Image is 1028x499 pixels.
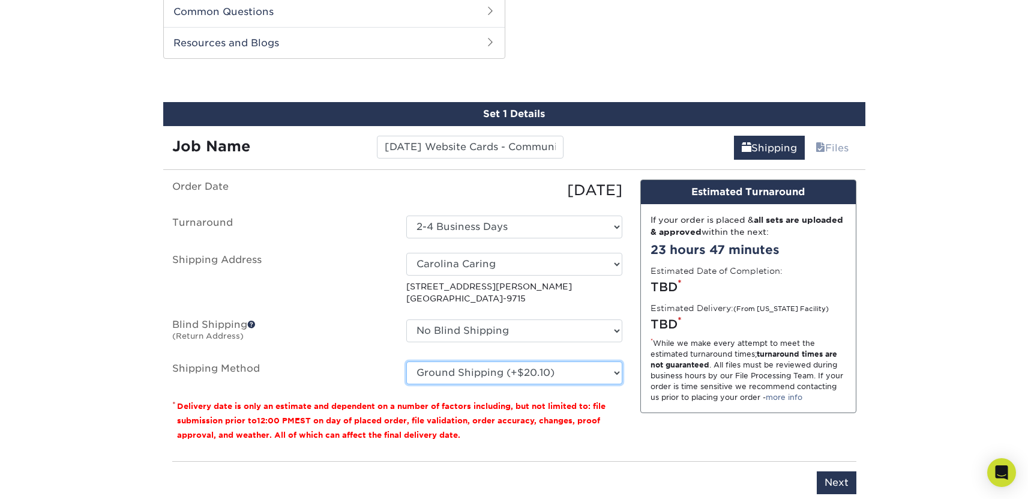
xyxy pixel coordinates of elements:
label: Blind Shipping [163,319,397,347]
div: Set 1 Details [163,102,865,126]
p: [STREET_ADDRESS][PERSON_NAME] [GEOGRAPHIC_DATA]-9715 [406,280,622,305]
a: Files [808,136,856,160]
span: files [816,142,825,154]
div: While we make every attempt to meet the estimated turnaround times; . All files must be reviewed ... [651,338,846,403]
input: Enter a job name [377,136,564,159]
strong: turnaround times are not guaranteed [651,349,837,369]
input: Next [817,471,856,494]
label: Estimated Delivery: [651,302,829,314]
a: more info [766,393,802,402]
small: Delivery date is only an estimate and dependent on a number of factors including, but not limited... [177,402,606,440]
a: Shipping [734,136,805,160]
div: Estimated Turnaround [641,180,856,204]
label: Turnaround [163,216,397,238]
div: TBD [651,315,846,333]
label: Order Date [163,180,397,201]
h2: Resources and Blogs [164,27,505,58]
div: 23 hours 47 minutes [651,241,846,259]
strong: Job Name [172,138,250,155]
small: (From [US_STATE] Facility) [733,305,829,313]
div: Open Intercom Messenger [987,458,1016,487]
span: shipping [742,142,751,154]
label: Shipping Address [163,253,397,305]
div: [DATE] [397,180,631,201]
small: (Return Address) [172,331,244,340]
label: Estimated Date of Completion: [651,265,783,277]
div: If your order is placed & within the next: [651,214,846,238]
iframe: Google Customer Reviews [3,462,102,495]
label: Shipping Method [163,361,397,384]
div: TBD [651,278,846,296]
span: 12:00 PM [257,416,295,425]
